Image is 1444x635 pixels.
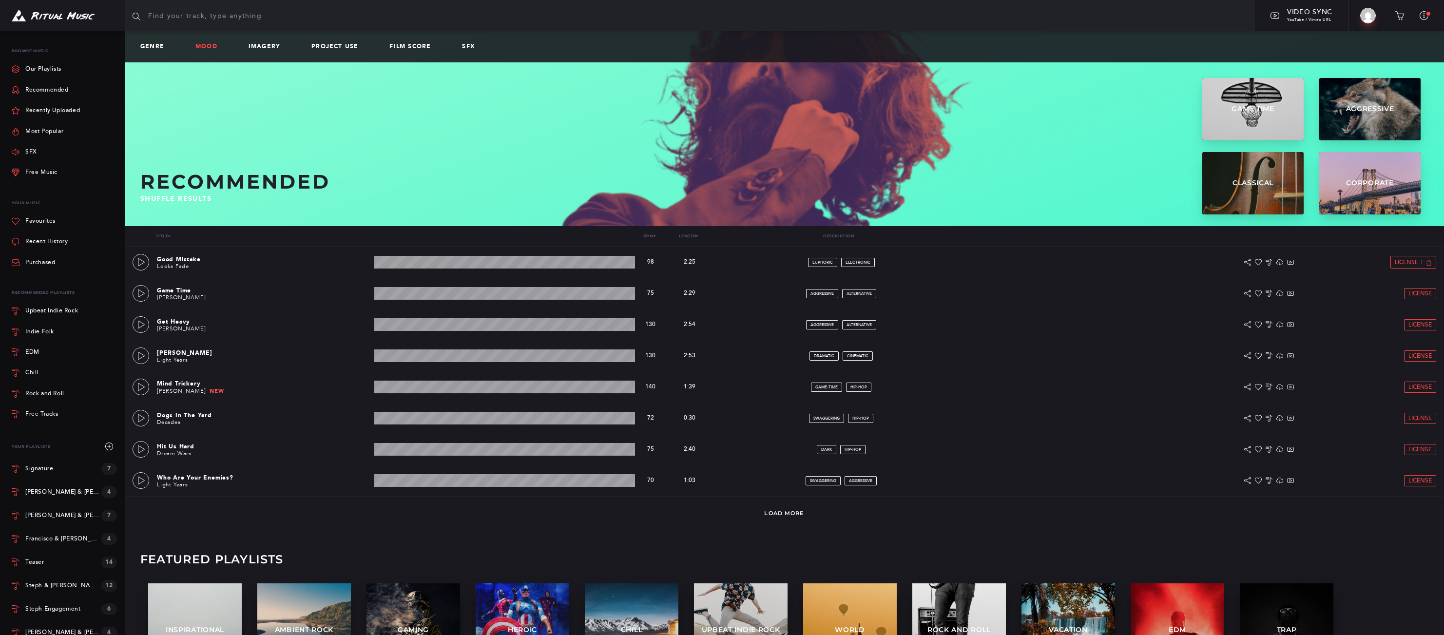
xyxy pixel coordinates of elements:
div: Steph Engagement [25,606,81,613]
div: Teaser [25,559,44,566]
a: [PERSON_NAME] [157,294,206,301]
a: Chill [12,363,117,383]
a: Steph & [PERSON_NAME] Wedding 12 [12,574,117,597]
a: Favourites [12,211,56,231]
p: 0:30 [670,414,709,423]
span: YouTube / Vimeo URL [1287,18,1331,22]
a: Decades [157,419,181,425]
span: License [1408,290,1432,297]
p: 2:25 [670,258,709,267]
span: License [1408,446,1432,453]
a: Imagery [249,43,288,50]
div: 12 [101,580,117,592]
span: aggressive [810,323,834,327]
span: ▾ [696,234,698,238]
div: Chill [25,370,39,376]
span: dramatic [814,354,834,358]
span: hip-hop [850,385,867,389]
div: Upbeat Indie Rock [25,308,78,314]
p: Mind Trickery [157,379,370,388]
a: Francisco & [PERSON_NAME] 4 [12,527,117,551]
img: Tommy Walker [1360,8,1376,23]
a: Bpm [643,233,656,238]
a: Mood [195,43,225,50]
span: electronic [846,260,870,265]
div: Indie Folk [25,329,54,335]
h2: Recommended [140,171,913,193]
div: Recommended Playlists [12,285,117,301]
div: Steph & [PERSON_NAME] Wedding [25,582,101,589]
a: Purchased [12,252,55,273]
div: Free Tracks [25,411,58,417]
span: alternative [847,291,872,296]
span: ▾ [654,234,655,238]
span: alternative [847,323,872,327]
p: 1:03 [670,476,709,485]
div: 6 [101,603,117,615]
span: Shuffle results [140,194,212,203]
div: Rock and Roll [25,391,64,397]
a: Classical [1202,152,1304,214]
p: 70 [639,477,662,484]
a: [PERSON_NAME] [157,326,206,332]
a: [PERSON_NAME] [157,388,206,394]
a: [PERSON_NAME] & [PERSON_NAME] 4 [12,481,117,504]
a: Title [156,233,170,238]
span: License [1408,322,1432,328]
span: aggressive [849,479,872,483]
p: 2:53 [670,351,709,360]
p: Game Time [157,286,370,295]
p: 2:29 [670,289,709,298]
a: Steph Engagement 6 [12,597,117,621]
p: Browse Music [12,43,117,59]
p: Hit Us Hard [157,442,370,451]
p: Description [708,234,969,238]
a: Recently Uploaded [12,100,80,121]
p: 75 [639,290,662,297]
p: 1:39 [670,383,709,391]
span: License [1395,259,1418,266]
a: Game Time [1202,78,1304,140]
a: Indie Folk [12,321,117,342]
div: [PERSON_NAME] & [PERSON_NAME] [25,512,101,519]
a: Free Tracks [12,404,117,424]
span: euphoric [812,260,833,265]
div: Signature [25,465,53,472]
span: hip-hop [845,447,861,452]
p: 130 [639,321,662,328]
a: Genre [140,43,172,50]
span: swaggering [813,416,840,421]
a: Our Playlists [12,59,61,79]
span: License [1408,478,1432,484]
a: Recommended [12,80,69,100]
span: dark [821,447,832,452]
span: License [1408,415,1432,422]
a: Aggressive [1319,78,1421,140]
a: EDM [12,342,117,363]
p: 75 [639,446,662,453]
a: Looks Fade [157,263,189,269]
div: 7 [101,510,117,521]
a: Corporate [1319,152,1421,214]
p: 130 [639,352,662,359]
p: [PERSON_NAME] [157,348,370,357]
p: Dogs In The Yard [157,411,370,420]
span: New [210,387,224,394]
span: game-time [815,385,838,389]
p: 98 [639,259,662,266]
div: 4 [101,486,117,498]
a: Length [679,233,698,238]
div: 7 [101,463,117,475]
a: Film Score [389,43,439,50]
a: Light Years [157,481,188,488]
p: 72 [639,415,662,422]
span: aggressive [810,291,834,296]
a: Teaser 14 [12,551,117,574]
a: Signature 7 [12,457,117,481]
a: [PERSON_NAME] & [PERSON_NAME] 7 [12,504,117,527]
span: License [1408,384,1432,390]
div: 4 [101,533,117,545]
p: 2:40 [670,445,709,454]
span: swaggering [810,479,836,483]
div: Francisco & [PERSON_NAME] [25,536,101,542]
